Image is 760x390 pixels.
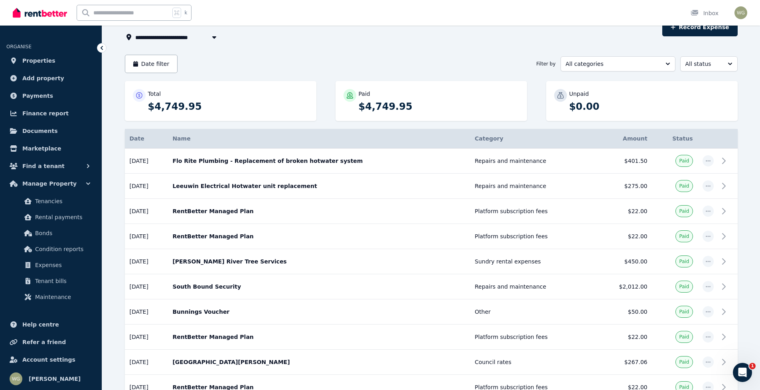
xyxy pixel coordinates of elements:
td: $401.50 [595,148,652,174]
a: Rental payments [10,209,92,225]
a: Tenancies [10,193,92,209]
button: Find a tenant [6,158,95,174]
p: RentBetter Managed Plan [172,207,465,215]
td: [DATE] [125,148,168,174]
span: 1 [749,363,756,369]
td: Repairs and maintenance [470,274,595,299]
span: Paid [679,359,689,365]
p: RentBetter Managed Plan [172,333,465,341]
span: Paid [679,258,689,265]
p: $4,749.95 [359,100,519,113]
span: Filter by [536,61,555,67]
a: Expenses [10,257,92,273]
a: Condition reports [10,241,92,257]
span: Documents [22,126,58,136]
p: [GEOGRAPHIC_DATA][PERSON_NAME] [172,358,465,366]
a: Marketplace [6,141,95,156]
td: [DATE] [125,325,168,350]
td: Platform subscription fees [470,199,595,224]
p: Unpaid [569,90,589,98]
td: Sundry rental expenses [470,249,595,274]
button: Date filter [125,55,178,73]
span: Maintenance [35,292,89,302]
span: Expenses [35,260,89,270]
a: Bonds [10,225,92,241]
span: Finance report [22,109,69,118]
th: Status [652,129,698,148]
td: [DATE] [125,274,168,299]
td: [DATE] [125,299,168,325]
p: $4,749.95 [148,100,308,113]
span: Paid [679,208,689,214]
th: Amount [595,129,652,148]
button: Manage Property [6,176,95,192]
span: Find a tenant [22,161,65,171]
span: Condition reports [35,244,89,254]
a: Properties [6,53,95,69]
span: k [184,10,187,16]
a: Documents [6,123,95,139]
p: Flo Rite Plumbing - Replacement of broken hotwater system [172,157,465,165]
td: $50.00 [595,299,652,325]
p: South Bound Security [172,283,465,291]
p: [PERSON_NAME] River Tree Services [172,257,465,265]
iframe: Intercom live chat [733,363,752,382]
span: Help centre [22,320,59,329]
td: [DATE] [125,350,168,375]
p: Total [148,90,161,98]
td: [DATE] [125,199,168,224]
p: Leeuwin Electrical Hotwater unit replacement [172,182,465,190]
span: Payments [22,91,53,101]
span: Paid [679,158,689,164]
th: Category [470,129,595,148]
span: Paid [679,309,689,315]
a: Add property [6,70,95,86]
th: Name [168,129,470,148]
td: Council rates [470,350,595,375]
td: $267.06 [595,350,652,375]
td: $450.00 [595,249,652,274]
button: All categories [561,56,675,71]
p: RentBetter Managed Plan [172,232,465,240]
td: Platform subscription fees [470,224,595,249]
a: Account settings [6,352,95,368]
td: [DATE] [125,224,168,249]
td: [DATE] [125,174,168,199]
span: Properties [22,56,55,65]
span: Manage Property [22,179,77,188]
span: All status [685,60,721,68]
p: Bunnings Voucher [172,308,465,316]
td: Other [470,299,595,325]
span: ORGANISE [6,44,32,49]
td: $22.00 [595,199,652,224]
span: Account settings [22,355,75,364]
p: $0.00 [569,100,730,113]
span: Refer a friend [22,337,66,347]
span: Paid [679,334,689,340]
img: warwick gray [10,372,22,385]
td: [DATE] [125,249,168,274]
a: Refer a friend [6,334,95,350]
td: Repairs and maintenance [470,148,595,174]
span: Paid [679,183,689,189]
a: Payments [6,88,95,104]
span: Tenant bills [35,276,89,286]
img: warwick gray [734,6,747,19]
p: Paid [359,90,370,98]
img: RentBetter [13,7,67,19]
td: $22.00 [595,224,652,249]
span: Add property [22,73,64,83]
td: Platform subscription fees [470,325,595,350]
span: All categories [566,60,659,68]
td: $2,012.00 [595,274,652,299]
span: Rental payments [35,212,89,222]
th: Date [125,129,168,148]
span: Paid [679,233,689,240]
td: $275.00 [595,174,652,199]
td: $22.00 [595,325,652,350]
button: All status [680,56,738,71]
span: Bonds [35,228,89,238]
span: Tenancies [35,196,89,206]
span: Paid [679,283,689,290]
a: Maintenance [10,289,92,305]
